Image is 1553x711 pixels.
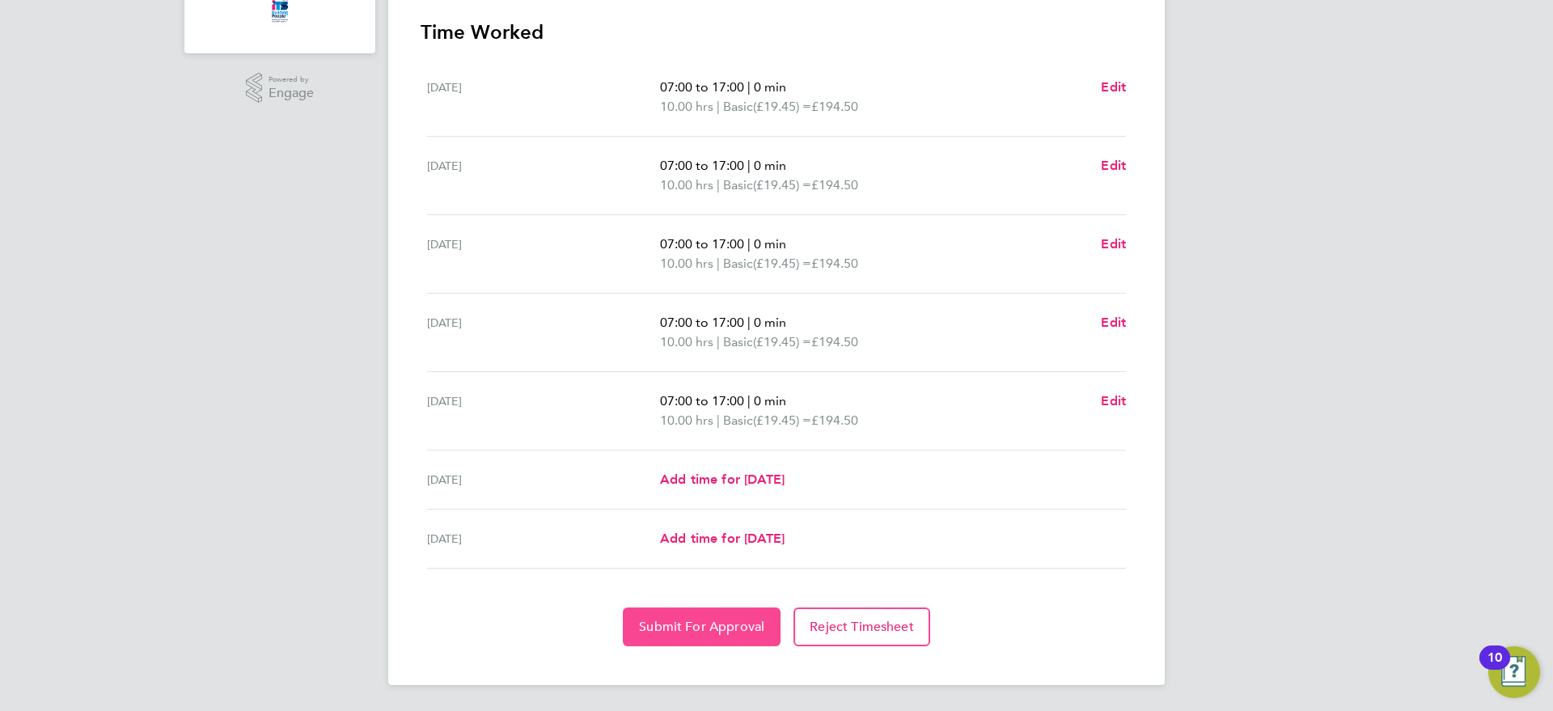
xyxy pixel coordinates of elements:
[717,413,720,428] span: |
[1101,235,1126,254] a: Edit
[753,334,811,349] span: (£19.45) =
[811,334,858,349] span: £194.50
[717,99,720,114] span: |
[660,413,713,428] span: 10.00 hrs
[660,236,744,252] span: 07:00 to 17:00
[660,158,744,173] span: 07:00 to 17:00
[623,607,781,646] button: Submit For Approval
[747,158,751,173] span: |
[660,472,785,487] span: Add time for [DATE]
[427,156,660,195] div: [DATE]
[723,254,753,273] span: Basic
[421,19,1132,45] h3: Time Worked
[723,411,753,430] span: Basic
[269,73,314,87] span: Powered by
[1101,156,1126,176] a: Edit
[246,73,315,104] a: Powered byEngage
[427,529,660,548] div: [DATE]
[754,315,786,330] span: 0 min
[1101,391,1126,411] a: Edit
[660,393,744,408] span: 07:00 to 17:00
[1101,313,1126,332] a: Edit
[1101,158,1126,173] span: Edit
[723,332,753,352] span: Basic
[811,413,858,428] span: £194.50
[717,177,720,193] span: |
[660,529,785,548] a: Add time for [DATE]
[747,393,751,408] span: |
[1101,79,1126,95] span: Edit
[1101,78,1126,97] a: Edit
[747,315,751,330] span: |
[660,99,713,114] span: 10.00 hrs
[660,315,744,330] span: 07:00 to 17:00
[1487,658,1502,679] div: 10
[660,470,785,489] a: Add time for [DATE]
[723,176,753,195] span: Basic
[811,256,858,271] span: £194.50
[639,619,764,635] span: Submit For Approval
[753,413,811,428] span: (£19.45) =
[1101,315,1126,330] span: Edit
[754,158,786,173] span: 0 min
[747,236,751,252] span: |
[723,97,753,116] span: Basic
[754,393,786,408] span: 0 min
[427,78,660,116] div: [DATE]
[754,236,786,252] span: 0 min
[747,79,751,95] span: |
[660,177,713,193] span: 10.00 hrs
[660,334,713,349] span: 10.00 hrs
[427,470,660,489] div: [DATE]
[660,531,785,546] span: Add time for [DATE]
[427,235,660,273] div: [DATE]
[753,99,811,114] span: (£19.45) =
[793,607,930,646] button: Reject Timesheet
[754,79,786,95] span: 0 min
[717,256,720,271] span: |
[811,99,858,114] span: £194.50
[811,177,858,193] span: £194.50
[1101,393,1126,408] span: Edit
[753,256,811,271] span: (£19.45) =
[1101,236,1126,252] span: Edit
[660,79,744,95] span: 07:00 to 17:00
[717,334,720,349] span: |
[269,87,314,100] span: Engage
[427,391,660,430] div: [DATE]
[1488,646,1540,698] button: Open Resource Center, 10 new notifications
[427,313,660,352] div: [DATE]
[660,256,713,271] span: 10.00 hrs
[753,177,811,193] span: (£19.45) =
[810,619,914,635] span: Reject Timesheet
